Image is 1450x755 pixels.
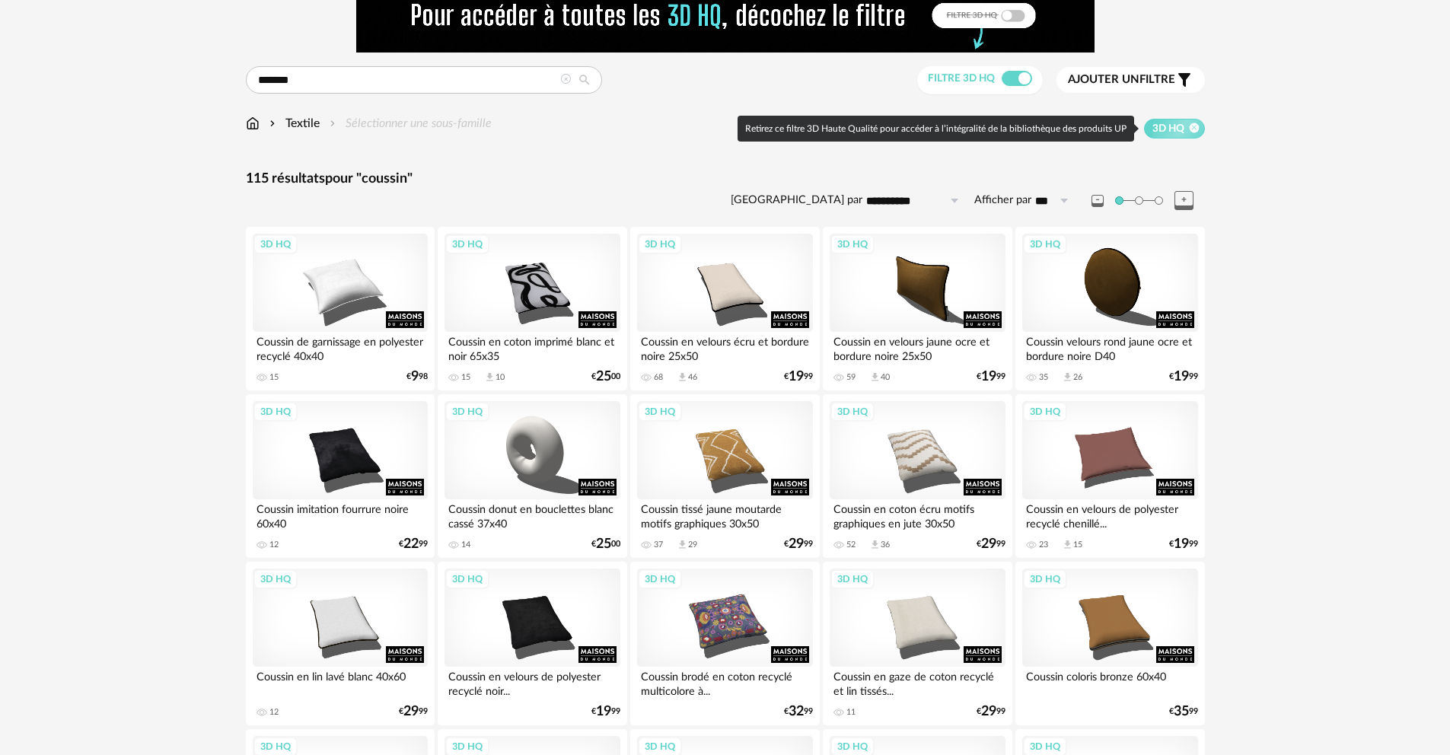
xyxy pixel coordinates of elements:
[638,402,682,422] div: 3D HQ
[1039,540,1048,550] div: 23
[253,234,298,254] div: 3D HQ
[246,227,435,391] a: 3D HQ Coussin de garnissage en polyester recyclé 40x40 15 €998
[461,540,470,550] div: 14
[630,562,819,726] a: 3D HQ Coussin brodé en coton recyclé multicolore à... €3299
[977,539,1005,550] div: € 99
[445,402,489,422] div: 3D HQ
[830,332,1005,362] div: Coussin en velours jaune ocre et bordure noire 25x50
[789,539,804,550] span: 29
[1022,332,1197,362] div: Coussin velours rond jaune ocre et bordure noire D40
[445,499,620,530] div: Coussin donut en bouclettes blanc cassé 37x40
[1022,499,1197,530] div: Coussin en velours de polyester recyclé chenillé...
[406,371,428,382] div: € 98
[246,394,435,559] a: 3D HQ Coussin imitation fourrure noire 60x40 12 €2299
[1174,706,1189,717] span: 35
[981,539,996,550] span: 29
[1068,72,1175,88] span: filtre
[269,540,279,550] div: 12
[637,499,812,530] div: Coussin tissé jaune moutarde motifs graphiques 30x50
[461,372,470,383] div: 15
[881,372,890,383] div: 40
[789,706,804,717] span: 32
[1015,394,1204,559] a: 3D HQ Coussin en velours de polyester recyclé chenillé... 23 Download icon 15 €1999
[1175,71,1193,89] span: Filter icon
[253,332,428,362] div: Coussin de garnissage en polyester recyclé 40x40
[830,499,1005,530] div: Coussin en coton écru motifs graphiques en jute 30x50
[881,540,890,550] div: 36
[846,372,856,383] div: 59
[830,667,1005,697] div: Coussin en gaze de coton recyclé et lin tissés...
[484,371,496,383] span: Download icon
[1068,74,1139,85] span: Ajouter un
[869,539,881,550] span: Download icon
[677,371,688,383] span: Download icon
[977,706,1005,717] div: € 99
[399,706,428,717] div: € 99
[403,706,419,717] span: 29
[269,372,279,383] div: 15
[1023,234,1067,254] div: 3D HQ
[977,371,1005,382] div: € 99
[830,402,875,422] div: 3D HQ
[496,372,505,383] div: 10
[1022,667,1197,697] div: Coussin coloris bronze 60x40
[630,394,819,559] a: 3D HQ Coussin tissé jaune moutarde motifs graphiques 30x50 37 Download icon 29 €2999
[789,371,804,382] span: 19
[1062,371,1073,383] span: Download icon
[1169,539,1198,550] div: € 99
[869,371,881,383] span: Download icon
[411,371,419,382] span: 9
[596,706,611,717] span: 19
[738,116,1134,142] div: Retirez ce filtre 3D Haute Qualité pour accéder à l’intégralité de la bibliothèque des produits UP
[438,394,626,559] a: 3D HQ Coussin donut en bouclettes blanc cassé 37x40 14 €2500
[784,706,813,717] div: € 99
[1023,402,1067,422] div: 3D HQ
[1169,371,1198,382] div: € 99
[253,402,298,422] div: 3D HQ
[596,539,611,550] span: 25
[1015,227,1204,391] a: 3D HQ Coussin velours rond jaune ocre et bordure noire D40 35 Download icon 26 €1999
[266,115,279,132] img: svg+xml;base64,PHN2ZyB3aWR0aD0iMTYiIGhlaWdodD0iMTYiIHZpZXdCb3g9IjAgMCAxNiAxNiIgZmlsbD0ibm9uZSIgeG...
[846,540,856,550] div: 52
[253,499,428,530] div: Coussin imitation fourrure noire 60x40
[731,193,862,208] label: [GEOGRAPHIC_DATA] par
[823,562,1012,726] a: 3D HQ Coussin en gaze de coton recyclé et lin tissés... 11 €2999
[253,569,298,589] div: 3D HQ
[823,227,1012,391] a: 3D HQ Coussin en velours jaune ocre et bordure noire 25x50 59 Download icon 40 €1999
[638,569,682,589] div: 3D HQ
[253,667,428,697] div: Coussin en lin lavé blanc 40x60
[981,371,996,382] span: 19
[981,706,996,717] span: 29
[445,234,489,254] div: 3D HQ
[445,667,620,697] div: Coussin en velours de polyester recyclé noir...
[403,539,419,550] span: 22
[638,234,682,254] div: 3D HQ
[688,540,697,550] div: 29
[591,706,620,717] div: € 99
[830,569,875,589] div: 3D HQ
[246,170,1205,188] div: 115 résultats
[630,227,819,391] a: 3D HQ Coussin en velours écru et bordure noire 25x50 68 Download icon 46 €1999
[637,667,812,697] div: Coussin brodé en coton recyclé multicolore à...
[830,234,875,254] div: 3D HQ
[438,562,626,726] a: 3D HQ Coussin en velours de polyester recyclé noir... €1999
[654,372,663,383] div: 68
[784,371,813,382] div: € 99
[438,227,626,391] a: 3D HQ Coussin en coton imprimé blanc et noir 65x35 15 Download icon 10 €2500
[654,540,663,550] div: 37
[1174,539,1189,550] span: 19
[246,115,260,132] img: svg+xml;base64,PHN2ZyB3aWR0aD0iMTYiIGhlaWdodD0iMTciIHZpZXdCb3g9IjAgMCAxNiAxNyIgZmlsbD0ibm9uZSIgeG...
[445,332,620,362] div: Coussin en coton imprimé blanc et noir 65x35
[1015,562,1204,726] a: 3D HQ Coussin coloris bronze 60x40 €3599
[688,372,697,383] div: 46
[1062,539,1073,550] span: Download icon
[1039,372,1048,383] div: 35
[269,707,279,718] div: 12
[1056,67,1205,93] button: Ajouter unfiltre Filter icon
[846,707,856,718] div: 11
[445,569,489,589] div: 3D HQ
[591,371,620,382] div: € 00
[677,539,688,550] span: Download icon
[1073,540,1082,550] div: 15
[1023,569,1067,589] div: 3D HQ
